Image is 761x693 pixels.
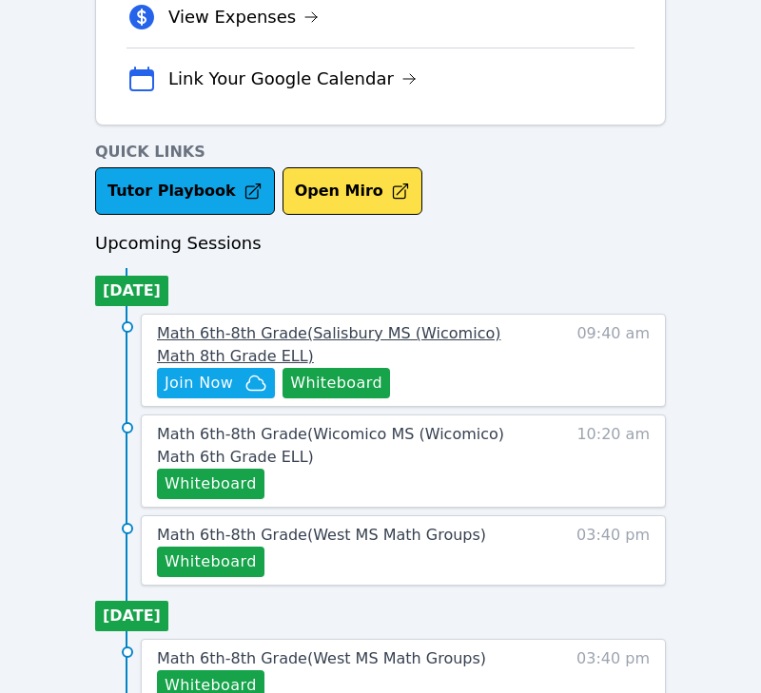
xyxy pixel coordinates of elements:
[95,230,666,257] h3: Upcoming Sessions
[157,425,504,466] span: Math 6th-8th Grade ( Wicomico MS (Wicomico) Math 6th Grade ELL )
[283,167,422,215] button: Open Miro
[95,167,275,215] a: Tutor Playbook
[157,647,486,670] a: Math 6th-8th Grade(West MS Math Groups)
[168,66,417,92] a: Link Your Google Calendar
[95,141,666,164] h4: Quick Links
[165,372,233,395] span: Join Now
[576,524,650,577] span: 03:40 pm
[168,4,319,30] a: View Expenses
[157,547,264,577] button: Whiteboard
[576,423,650,499] span: 10:20 am
[157,526,486,544] span: Math 6th-8th Grade ( West MS Math Groups )
[283,368,390,398] button: Whiteboard
[157,324,500,365] span: Math 6th-8th Grade ( Salisbury MS (Wicomico) Math 8th Grade ELL )
[157,322,527,368] a: Math 6th-8th Grade(Salisbury MS (Wicomico) Math 8th Grade ELL)
[95,601,168,631] li: [DATE]
[95,276,168,306] li: [DATE]
[157,423,527,469] a: Math 6th-8th Grade(Wicomico MS (Wicomico) Math 6th Grade ELL)
[576,322,650,398] span: 09:40 am
[157,649,486,667] span: Math 6th-8th Grade ( West MS Math Groups )
[157,524,486,547] a: Math 6th-8th Grade(West MS Math Groups)
[157,469,264,499] button: Whiteboard
[157,368,275,398] button: Join Now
